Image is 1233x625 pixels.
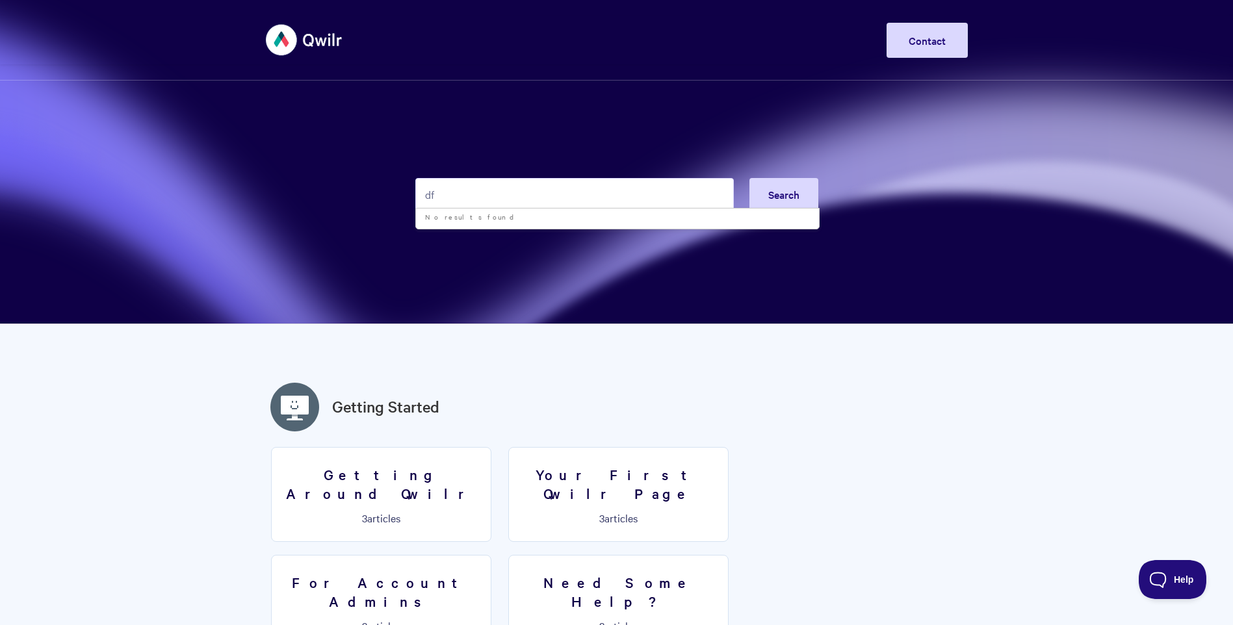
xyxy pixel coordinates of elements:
p: articles [279,512,483,524]
h3: Need Some Help? [517,573,720,610]
p: articles [517,512,720,524]
img: Qwilr Help Center [266,16,343,64]
h3: For Account Admins [279,573,483,610]
a: Getting Around Qwilr 3articles [271,447,491,542]
a: Contact [887,23,968,58]
span: 3 [599,511,604,525]
h3: Getting Around Qwilr [279,465,483,502]
a: Your First Qwilr Page 3articles [508,447,729,542]
button: Search [749,178,818,210]
input: Search the knowledge base [415,178,734,210]
span: Search [768,187,799,201]
li: No results found [416,209,819,225]
a: Getting Started [332,395,439,418]
iframe: Toggle Customer Support [1139,560,1207,599]
h3: Your First Qwilr Page [517,465,720,502]
span: 3 [362,511,367,525]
